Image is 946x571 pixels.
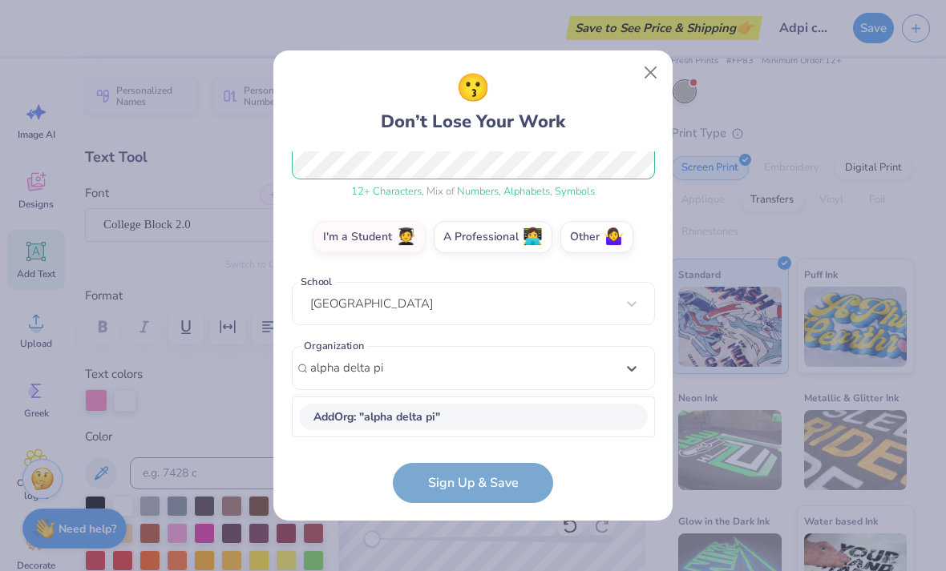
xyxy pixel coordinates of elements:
[560,221,633,253] label: Other
[523,228,543,247] span: 👩‍💻
[434,221,552,253] label: A Professional
[313,409,440,424] span: Add Org : " alpha delta pi "
[301,339,366,354] label: Organization
[292,184,655,200] div: , Mix of , ,
[636,58,666,88] button: Close
[503,184,550,199] span: Alphabets
[396,228,416,247] span: 🧑‍🎓
[381,68,565,135] div: Don’t Lose Your Work
[313,221,426,253] label: I'm a Student
[351,184,422,199] span: 12 + Characters
[298,274,335,289] label: School
[457,184,499,199] span: Numbers
[604,228,624,247] span: 🤷‍♀️
[456,68,490,109] span: 😗
[555,184,595,199] span: Symbols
